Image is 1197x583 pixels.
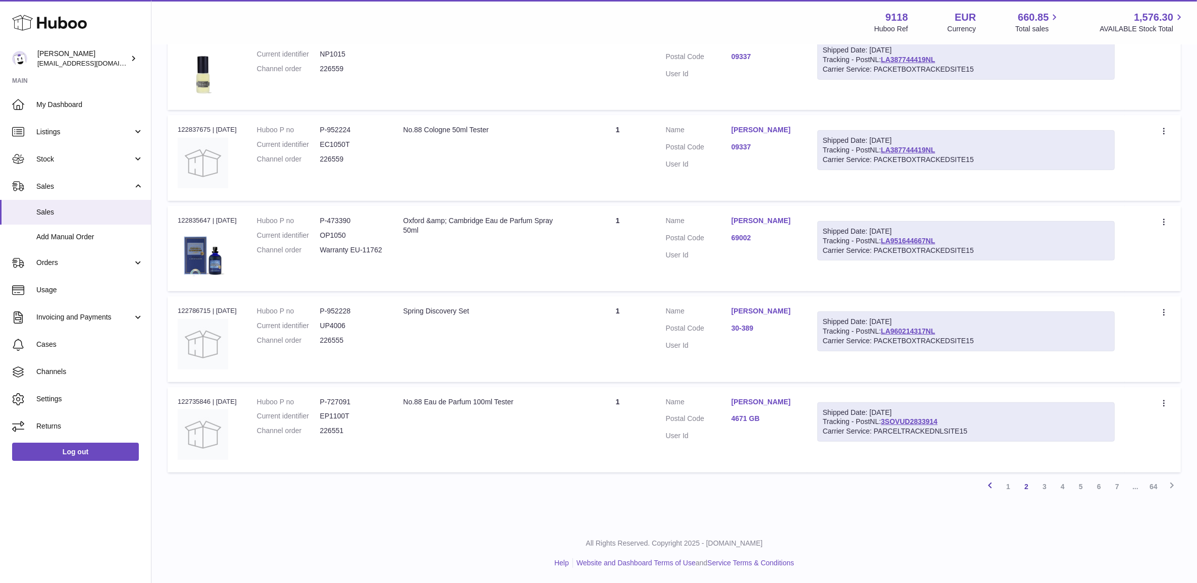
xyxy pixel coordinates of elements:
[886,11,908,24] strong: 9118
[36,340,143,349] span: Cases
[580,387,656,472] td: 1
[823,155,1109,165] div: Carrier Service: PACKETBOXTRACKEDSITE15
[1090,478,1108,496] a: 6
[1126,478,1144,496] span: ...
[823,336,1109,346] div: Carrier Service: PACKETBOXTRACKEDSITE15
[999,478,1017,496] a: 1
[257,125,320,135] dt: Huboo P no
[403,397,570,407] div: No.88 Eau de Parfum 100ml Tester
[36,285,143,295] span: Usage
[320,245,383,255] dd: Warranty EU-11762
[37,49,128,68] div: [PERSON_NAME]
[817,311,1115,351] div: Tracking - PostNL:
[257,64,320,74] dt: Channel order
[257,336,320,345] dt: Channel order
[36,258,133,268] span: Orders
[732,233,797,243] a: 69002
[881,237,935,245] a: LA951644667NL
[666,69,732,79] dt: User Id
[823,45,1109,55] div: Shipped Date: [DATE]
[36,421,143,431] span: Returns
[666,250,732,260] dt: User Id
[823,246,1109,255] div: Carrier Service: PACKETBOXTRACKEDSITE15
[580,206,656,291] td: 1
[320,154,383,164] dd: 226559
[823,408,1109,417] div: Shipped Date: [DATE]
[666,125,732,137] dt: Name
[881,56,935,64] a: LA387744419NL
[257,397,320,407] dt: Huboo P no
[1017,478,1035,496] a: 2
[666,341,732,350] dt: User Id
[257,154,320,164] dt: Channel order
[732,414,797,423] a: 4671 GB
[817,402,1115,442] div: Tracking - PostNL:
[320,411,383,421] dd: EP1100T
[257,140,320,149] dt: Current identifier
[881,146,935,154] a: LA387744419NL
[257,231,320,240] dt: Current identifier
[320,140,383,149] dd: EC1050T
[178,216,237,225] div: 122835647 | [DATE]
[320,231,383,240] dd: OP1050
[36,394,143,404] span: Settings
[881,327,935,335] a: LA960214317NL
[257,216,320,226] dt: Huboo P no
[320,321,383,331] dd: UP4006
[732,397,797,407] a: [PERSON_NAME]
[948,24,976,34] div: Currency
[403,306,570,316] div: Spring Discovery Set
[817,40,1115,80] div: Tracking - PostNL:
[580,115,656,200] td: 1
[580,296,656,382] td: 1
[1035,478,1054,496] a: 3
[178,228,228,279] img: Oxford-Cambridge-50ml-EdP.jpg
[955,11,976,24] strong: EUR
[823,227,1109,236] div: Shipped Date: [DATE]
[573,558,794,568] li: and
[36,154,133,164] span: Stock
[666,142,732,154] dt: Postal Code
[666,306,732,319] dt: Name
[36,232,143,242] span: Add Manual Order
[36,127,133,137] span: Listings
[666,233,732,245] dt: Postal Code
[666,431,732,441] dt: User Id
[257,426,320,436] dt: Channel order
[178,397,237,406] div: 122735846 | [DATE]
[823,317,1109,327] div: Shipped Date: [DATE]
[817,130,1115,170] div: Tracking - PostNL:
[732,142,797,152] a: 09337
[320,216,383,226] dd: P-473390
[178,138,228,188] img: no-photo.jpg
[320,397,383,407] dd: P-727091
[320,426,383,436] dd: 226551
[160,539,1189,548] p: All Rights Reserved. Copyright 2025 - [DOMAIN_NAME]
[823,136,1109,145] div: Shipped Date: [DATE]
[257,49,320,59] dt: Current identifier
[178,125,237,134] div: 122837675 | [DATE]
[320,125,383,135] dd: P-952224
[881,417,938,426] a: 3SOVUD2833914
[37,59,148,67] span: [EMAIL_ADDRESS][DOMAIN_NAME]
[320,306,383,316] dd: P-952228
[178,306,237,315] div: 122786715 | [DATE]
[874,24,908,34] div: Huboo Ref
[1134,11,1173,24] span: 1,576.30
[732,52,797,62] a: 09337
[36,367,143,377] span: Channels
[1018,11,1049,24] span: 660.85
[403,216,570,235] div: Oxford &amp; Cambridge Eau de Parfum Spray 50ml
[36,312,133,322] span: Invoicing and Payments
[1100,24,1185,34] span: AVAILABLE Stock Total
[577,559,696,567] a: Website and Dashboard Terms of Use
[320,64,383,74] dd: 226559
[12,51,27,66] img: internalAdmin-9118@internal.huboo.com
[1100,11,1185,34] a: 1,576.30 AVAILABLE Stock Total
[1015,24,1060,34] span: Total sales
[666,324,732,336] dt: Postal Code
[36,182,133,191] span: Sales
[823,65,1109,74] div: Carrier Service: PACKETBOXTRACKEDSITE15
[732,324,797,333] a: 30-389
[1144,478,1163,496] a: 64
